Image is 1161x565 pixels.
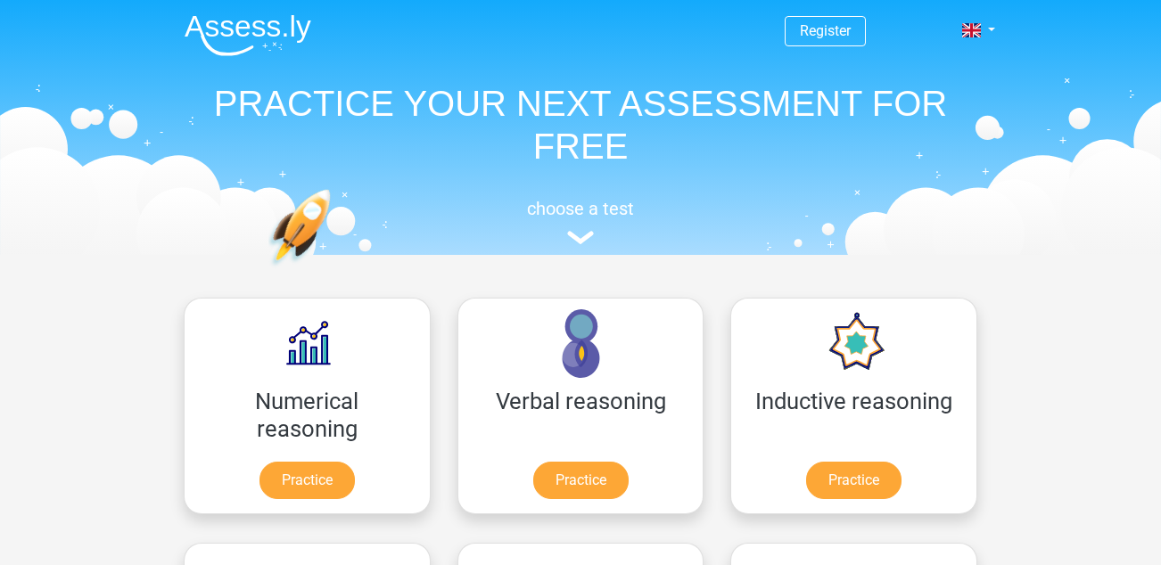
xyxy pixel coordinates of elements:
img: practice [268,189,399,350]
a: choose a test [170,198,991,245]
a: Practice [259,462,355,499]
a: Register [800,22,851,39]
a: Practice [533,462,629,499]
img: Assessly [185,14,311,56]
h5: choose a test [170,198,991,219]
h1: PRACTICE YOUR NEXT ASSESSMENT FOR FREE [170,82,991,168]
img: assessment [567,231,594,244]
a: Practice [806,462,902,499]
